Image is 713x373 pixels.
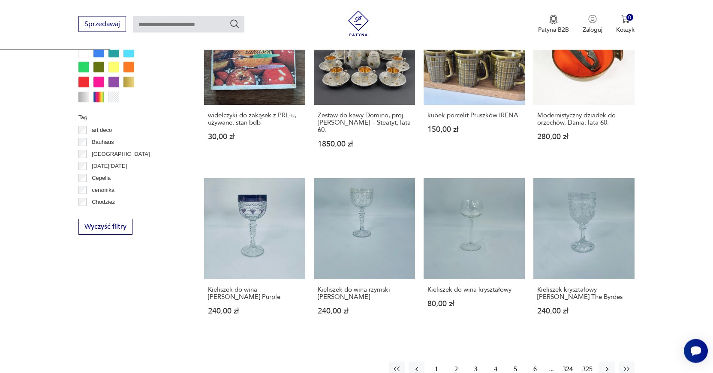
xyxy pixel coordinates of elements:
[621,15,630,23] img: Ikona koszyka
[78,219,132,235] button: Wyczyść filtry
[208,286,301,301] h3: Kieliszek do wina [PERSON_NAME] Purple
[208,112,301,126] h3: widelczyki do zakąsek z PRL-u, używane, stan bdb-
[538,15,569,33] a: Ikona medaluPatyna B2B
[78,21,126,27] a: Sprzedawaj
[616,15,635,33] button: 0Koszyk
[92,209,113,219] p: Ćmielów
[92,149,150,159] p: [GEOGRAPHIC_DATA]
[424,178,525,331] a: Kieliszek do wina kryształowyKieliszek do wina kryształowy80,00 zł
[427,286,521,293] h3: Kieliszek do wina kryształowy
[204,4,305,164] a: widelczyki do zakąsek z PRL-u, używane, stan bdb-widelczyki do zakąsek z PRL-u, używane, stan bdb...
[538,15,569,33] button: Patyna B2B
[346,10,371,36] img: Patyna - sklep z meblami i dekoracjami vintage
[318,307,411,315] p: 240,00 zł
[318,140,411,148] p: 1850,00 zł
[626,14,634,21] div: 0
[314,4,415,164] a: Zestaw do kawy Domino, proj. Ada Chmiel – Steatyt, lata 60.Zestaw do kawy Domino, proj. [PERSON_N...
[537,286,631,301] h3: Kieliszek kryształowy [PERSON_NAME] The Byrdes
[616,25,635,33] p: Koszyk
[549,15,558,24] img: Ikona medalu
[314,178,415,331] a: Kieliszek do wina rzymski Anna Hutte Römer GlasKieliszek do wina rzymski [PERSON_NAME]240,00 zł
[208,133,301,140] p: 30,00 zł
[78,16,126,32] button: Sprzedawaj
[538,25,569,33] p: Patyna B2B
[537,133,631,140] p: 280,00 zł
[92,197,115,207] p: Chodzież
[92,161,127,171] p: [DATE][DATE]
[537,112,631,126] h3: Modernistyczny dziadek do orzechów, Dania, lata 60.
[208,307,301,315] p: 240,00 zł
[78,113,184,122] p: Tag
[427,126,521,133] p: 150,00 zł
[318,112,411,134] h3: Zestaw do kawy Domino, proj. [PERSON_NAME] – Steatyt, lata 60.
[533,4,635,164] a: Modernistyczny dziadek do orzechów, Dania, lata 60.Modernistyczny dziadek do orzechów, Dania, lat...
[92,125,112,135] p: art deco
[588,15,597,23] img: Ikonka użytkownika
[424,4,525,164] a: kubek porcelit Pruszków IRENAkubek porcelit Pruszków IRENA150,00 zł
[229,18,240,29] button: Szukaj
[427,300,521,307] p: 80,00 zł
[427,112,521,119] h3: kubek porcelit Pruszków IRENA
[537,307,631,315] p: 240,00 zł
[583,25,602,33] p: Zaloguj
[92,137,114,147] p: Bauhaus
[684,339,708,363] iframe: Smartsupp widget button
[92,173,111,183] p: Cepelia
[204,178,305,331] a: Kieliszek do wina Anna Hutte Amethyst PurpleKieliszek do wina [PERSON_NAME] Purple240,00 zł
[533,178,635,331] a: Kieliszek kryształowy Hofbauer The ByrdesKieliszek kryształowy [PERSON_NAME] The Byrdes240,00 zł
[318,286,411,301] h3: Kieliszek do wina rzymski [PERSON_NAME]
[583,15,602,33] button: Zaloguj
[92,185,114,195] p: ceramika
